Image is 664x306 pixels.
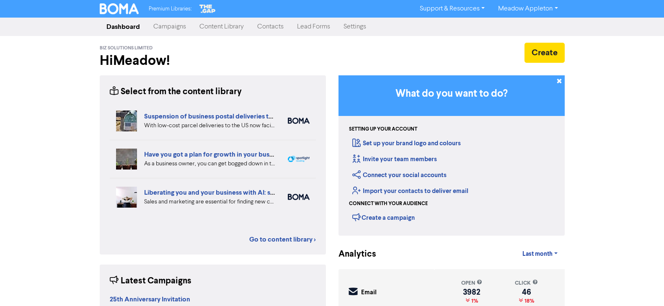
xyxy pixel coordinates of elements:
[470,298,478,304] span: 1%
[288,118,310,124] img: boma
[110,275,191,288] div: Latest Campaigns
[251,18,290,35] a: Contacts
[144,112,439,121] a: Suspension of business postal deliveries to the [GEOGRAPHIC_DATA]: what options do you have?
[144,159,275,168] div: As a business owner, you can get bogged down in the demands of day-to-day business. We can help b...
[100,45,152,51] span: Biz Solutions Limited
[515,289,538,296] div: 46
[361,288,377,298] div: Email
[461,279,482,287] div: open
[352,139,461,147] a: Set up your brand logo and colours
[100,53,326,69] h2: Hi Meadow !
[338,75,565,236] div: Getting Started in BOMA
[491,2,564,15] a: Meadow Appleton
[349,200,428,208] div: Connect with your audience
[110,85,242,98] div: Select from the content library
[144,150,287,159] a: Have you got a plan for growth in your business?
[100,3,139,14] img: BOMA Logo
[193,18,251,35] a: Content Library
[351,88,552,100] h3: What do you want to do?
[516,246,564,262] a: Last month
[144,121,275,130] div: With low-cost parcel deliveries to the US now facing tariffs, many international postal services ...
[352,187,468,195] a: Import your contacts to deliver email
[337,18,373,35] a: Settings
[100,18,147,35] a: Dashboard
[352,155,437,163] a: Invite your team members
[110,295,190,303] strong: 25th Anniversary Invitation
[149,6,191,12] span: Premium Libraries:
[144,198,275,206] div: Sales and marketing are essential for finding new customers but eat into your business time. We e...
[523,298,534,304] span: 18%
[288,194,310,200] img: boma
[524,43,565,63] button: Create
[515,279,538,287] div: click
[290,18,337,35] a: Lead Forms
[352,211,415,224] div: Create a campaign
[147,18,193,35] a: Campaigns
[249,234,316,244] a: Go to content library >
[352,171,447,179] a: Connect your social accounts
[413,2,491,15] a: Support & Resources
[338,248,366,261] div: Analytics
[349,126,417,133] div: Setting up your account
[461,289,482,296] div: 3982
[144,188,326,197] a: Liberating you and your business with AI: sales and marketing
[198,3,217,14] img: The Gap
[110,296,190,303] a: 25th Anniversary Invitation
[522,250,553,258] span: Last month
[288,156,310,162] img: spotlight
